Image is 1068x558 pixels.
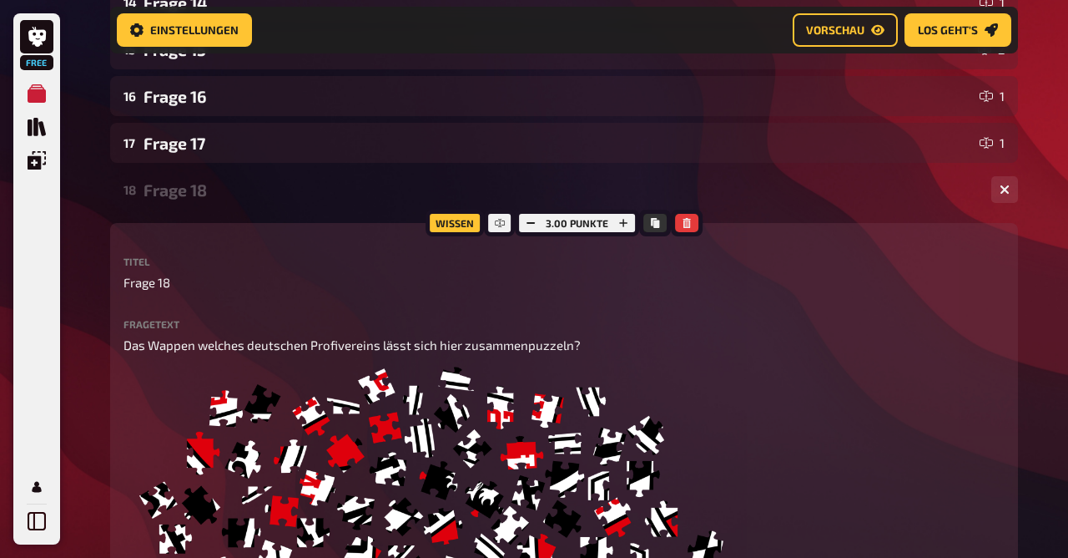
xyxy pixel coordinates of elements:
div: Wissen [426,210,484,236]
a: Einblendungen [20,144,53,177]
label: Titel [123,256,1005,266]
button: Vorschau [793,13,898,47]
div: 1 [980,89,1005,103]
span: Free [22,58,52,68]
button: Einstellungen [117,13,252,47]
button: Kopieren [643,214,667,232]
div: 3.00 Punkte [515,210,639,236]
div: 18 [123,182,137,197]
button: Los geht's [904,13,1011,47]
span: Vorschau [806,24,864,36]
div: 1 [980,136,1005,150]
div: Frage 18 [144,180,978,200]
span: Los geht's [918,24,978,36]
a: Meine Quizze [20,77,53,110]
div: Frage 16 [144,87,973,106]
a: Profil [20,470,53,504]
a: Quiz Sammlung [20,110,53,144]
div: 17 [123,135,137,150]
span: Einstellungen [150,24,239,36]
div: 16 [123,89,137,104]
span: Frage 18 [123,273,170,292]
div: Frage 17 [144,134,973,153]
span: Das Wappen welches deutschen Profivereins lässt sich hier zusammenpuzzeln? [123,337,581,353]
label: Fragetext [123,319,1005,329]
